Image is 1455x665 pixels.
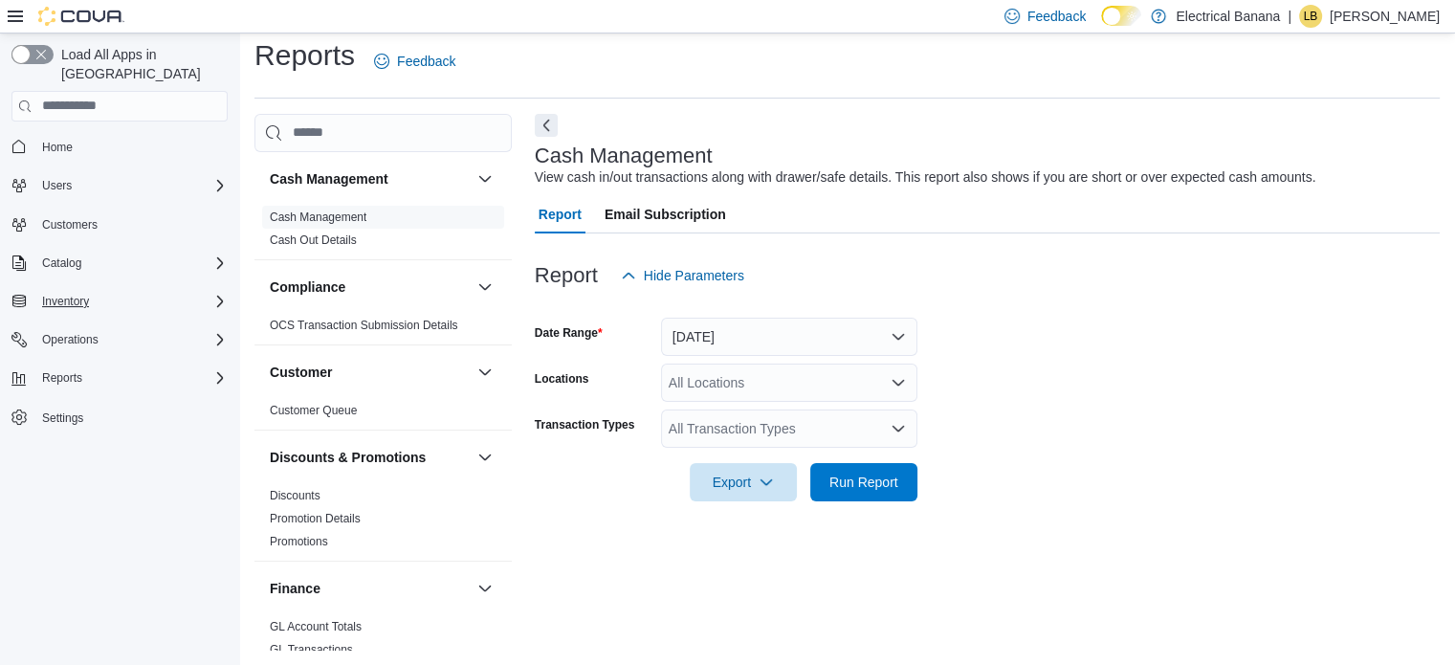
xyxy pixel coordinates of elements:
[270,169,388,188] h3: Cash Management
[535,264,598,287] h3: Report
[661,318,917,356] button: [DATE]
[270,233,357,248] span: Cash Out Details
[1101,26,1102,27] span: Dark Mode
[474,361,496,384] button: Customer
[34,366,228,389] span: Reports
[4,365,235,391] button: Reports
[474,276,496,299] button: Compliance
[605,195,726,233] span: Email Subscription
[539,195,582,233] span: Report
[366,42,463,80] a: Feedback
[535,114,558,137] button: Next
[535,371,589,387] label: Locations
[42,370,82,386] span: Reports
[270,534,328,549] span: Promotions
[270,277,345,297] h3: Compliance
[829,473,898,492] span: Run Report
[270,448,470,467] button: Discounts & Promotions
[34,252,228,275] span: Catalog
[810,463,917,501] button: Run Report
[42,140,73,155] span: Home
[4,133,235,161] button: Home
[270,511,361,526] span: Promotion Details
[42,410,83,426] span: Settings
[270,620,362,633] a: GL Account Totals
[474,446,496,469] button: Discounts & Promotions
[42,294,89,309] span: Inventory
[254,314,512,344] div: Compliance
[34,252,89,275] button: Catalog
[891,375,906,390] button: Open list of options
[1176,5,1280,28] p: Electrical Banana
[535,325,603,341] label: Date Range
[4,403,235,431] button: Settings
[690,463,797,501] button: Export
[34,366,90,389] button: Reports
[270,488,320,503] span: Discounts
[270,404,357,417] a: Customer Queue
[270,363,470,382] button: Customer
[4,288,235,315] button: Inventory
[474,167,496,190] button: Cash Management
[270,448,426,467] h3: Discounts & Promotions
[4,211,235,238] button: Customers
[1027,7,1086,26] span: Feedback
[4,172,235,199] button: Users
[535,417,634,432] label: Transaction Types
[34,405,228,429] span: Settings
[254,399,512,430] div: Customer
[270,535,328,548] a: Promotions
[34,407,91,430] a: Settings
[270,211,366,224] a: Cash Management
[11,125,228,481] nav: Complex example
[701,463,785,501] span: Export
[397,52,455,71] span: Feedback
[270,512,361,525] a: Promotion Details
[42,217,98,233] span: Customers
[270,233,357,247] a: Cash Out Details
[254,36,355,75] h1: Reports
[42,178,72,193] span: Users
[270,210,366,225] span: Cash Management
[254,206,512,259] div: Cash Management
[644,266,744,285] span: Hide Parameters
[1330,5,1440,28] p: [PERSON_NAME]
[4,250,235,277] button: Catalog
[270,579,320,598] h3: Finance
[270,642,353,657] span: GL Transactions
[34,174,79,197] button: Users
[34,290,228,313] span: Inventory
[42,332,99,347] span: Operations
[270,403,357,418] span: Customer Queue
[270,643,353,656] a: GL Transactions
[474,577,496,600] button: Finance
[34,213,105,236] a: Customers
[270,319,458,332] a: OCS Transaction Submission Details
[34,328,228,351] span: Operations
[270,277,470,297] button: Compliance
[34,212,228,236] span: Customers
[42,255,81,271] span: Catalog
[270,363,332,382] h3: Customer
[1299,5,1322,28] div: Lina Bitchakova
[38,7,124,26] img: Cova
[270,619,362,634] span: GL Account Totals
[613,256,752,295] button: Hide Parameters
[254,484,512,561] div: Discounts & Promotions
[1288,5,1291,28] p: |
[535,144,713,167] h3: Cash Management
[270,318,458,333] span: OCS Transaction Submission Details
[270,579,470,598] button: Finance
[1304,5,1318,28] span: LB
[270,169,470,188] button: Cash Management
[54,45,228,83] span: Load All Apps in [GEOGRAPHIC_DATA]
[34,135,228,159] span: Home
[891,421,906,436] button: Open list of options
[34,174,228,197] span: Users
[1101,6,1141,26] input: Dark Mode
[34,328,106,351] button: Operations
[4,326,235,353] button: Operations
[34,136,80,159] a: Home
[34,290,97,313] button: Inventory
[270,489,320,502] a: Discounts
